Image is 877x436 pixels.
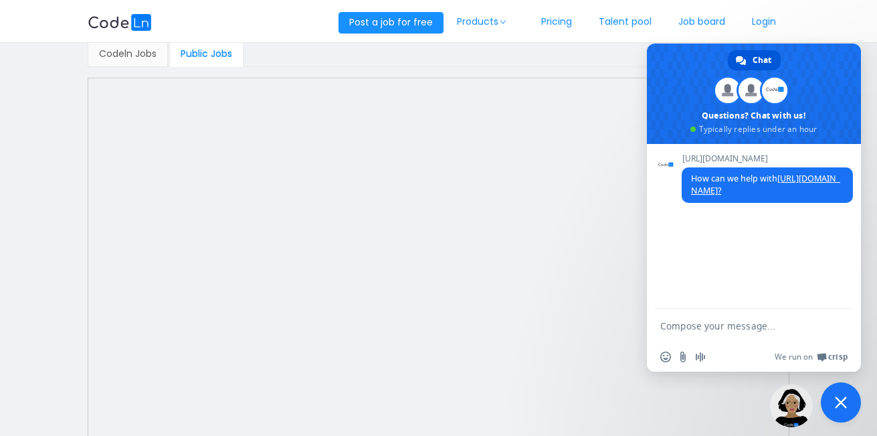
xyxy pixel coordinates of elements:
span: We run on [775,352,813,362]
div: Public Jobs [169,40,243,67]
span: Insert an emoji [660,352,671,362]
div: Codeln Jobs [88,40,168,67]
button: Post a job for free [338,12,444,33]
span: Chat [753,50,771,70]
span: How can we help with [691,173,840,196]
span: Send a file [678,352,688,362]
a: [URL][DOMAIN_NAME]? [691,173,840,196]
div: Chat [728,50,781,70]
span: Audio message [695,352,706,362]
div: Close chat [821,382,861,423]
textarea: Compose your message... [660,320,818,332]
a: Post a job for free [338,15,444,29]
span: Crisp [828,352,848,362]
a: We run onCrisp [775,352,848,362]
span: [URL][DOMAIN_NAME] [682,154,853,163]
img: logobg.f302741d.svg [88,14,152,31]
img: ground.ddcf5dcf.png [770,384,813,427]
i: icon: down [499,19,507,25]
